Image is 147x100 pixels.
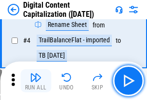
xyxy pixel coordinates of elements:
div: to [116,37,121,44]
div: Run All [25,85,47,90]
div: Rename Sheet [46,19,89,31]
button: Run All [20,69,51,92]
img: Skip [92,72,103,83]
img: Run All [30,72,41,83]
button: Undo [51,69,82,92]
img: Undo [61,72,72,83]
div: Digital Content Capitalization ([DATE]) [23,0,111,19]
img: Main button [120,73,136,88]
div: TB [DATE] [37,50,67,62]
div: Undo [59,85,74,90]
img: Support [115,6,123,13]
div: from [93,22,105,29]
div: TrailBalanceFlat - imported [37,35,112,46]
span: # 4 [23,37,30,44]
div: Skip [92,85,104,90]
img: Back [8,4,19,15]
img: Settings menu [128,4,139,15]
button: Skip [82,69,113,92]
